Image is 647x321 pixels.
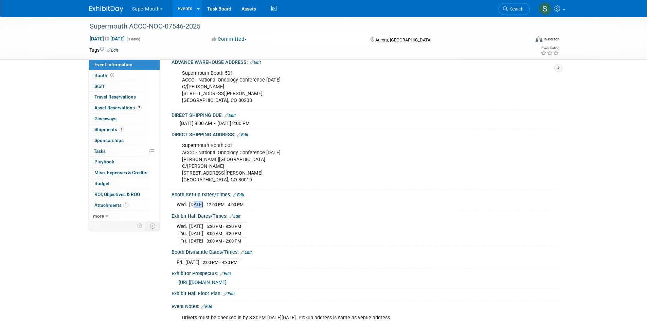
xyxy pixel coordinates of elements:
a: [URL][DOMAIN_NAME] [179,280,227,285]
span: 2:00 PM - 4:30 PM [203,260,237,265]
a: Edit [229,214,240,219]
td: [DATE] [189,201,203,208]
a: Edit [240,250,252,255]
div: Event Rating [541,47,559,50]
div: In-Person [543,37,559,42]
td: Wed. [177,201,189,208]
span: Playbook [94,159,114,164]
span: Travel Reservations [94,94,136,100]
div: Supermouth ACCC-NOC-07546-2025 [87,20,520,33]
a: Asset Reservations7 [89,103,160,113]
a: Edit [237,132,248,137]
a: Booth [89,70,160,81]
div: Event Format [490,35,560,46]
a: Edit [223,291,235,296]
td: [DATE] [189,230,203,237]
a: Tasks [89,146,160,157]
div: Supermouth Booth 501 ACCC - National Oncology Conference [DATE] [PERSON_NAME][GEOGRAPHIC_DATA] C/... [177,139,483,186]
span: Booth [94,73,115,78]
a: Giveaways [89,113,160,124]
div: Exhibit Hall Floor Plan: [172,288,558,297]
a: Edit [220,271,231,276]
img: Format-Inperson.png [536,36,542,42]
a: Edit [224,113,236,118]
div: Event Notes: [172,301,558,310]
a: Misc. Expenses & Credits [89,167,160,178]
a: Sponsorships [89,135,160,146]
img: ExhibitDay [89,6,123,13]
span: Event Information [94,62,132,67]
a: more [89,211,160,221]
td: [DATE] [189,222,203,230]
div: Supermouth Booth 501 ACCC - National Oncology Conference [DATE] C/[PERSON_NAME] [STREET_ADDRESS][... [177,67,483,107]
span: Shipments [94,127,124,132]
td: Toggle Event Tabs [146,221,160,230]
a: Edit [250,60,261,65]
span: 1 [119,127,124,132]
span: Asset Reservations [94,105,142,110]
td: Personalize Event Tab Strip [134,221,146,230]
a: Attachments1 [89,200,160,211]
span: Sponsorships [94,138,124,143]
a: Travel Reservations [89,92,160,102]
span: Aurora, [GEOGRAPHIC_DATA] [375,37,431,42]
span: Giveaways [94,116,116,121]
span: 12:00 PM - 4:00 PM [206,202,244,207]
span: 6:30 PM - 8:30 PM [206,224,241,229]
div: ADVANCE WAREHOUSE ADDRESS: [172,57,558,66]
span: Attachments [94,202,128,208]
img: Samantha Meyers [539,2,552,15]
span: 8:00 AM - 2:00 PM [206,238,241,244]
td: Wed. [177,222,189,230]
span: ROI, Objectives & ROO [94,192,140,197]
td: [DATE] [189,237,203,244]
span: 8:00 AM - 4:30 PM [206,231,241,236]
td: Thu. [177,230,189,237]
span: Staff [94,84,105,89]
span: Tasks [94,148,106,154]
a: Search [499,3,530,15]
span: to [104,36,110,41]
div: DIRECT SHIPPING ADDRESS: [172,129,558,138]
span: Misc. Expenses & Credits [94,170,147,175]
span: [DATE] [DATE] [89,36,125,42]
div: DIRECT SHIPPING DUE: [172,110,558,119]
span: 1 [123,202,128,208]
a: Playbook [89,157,160,167]
a: ROI, Objectives & ROO [89,189,160,200]
span: Booth not reserved yet [109,73,115,78]
span: (3 days) [126,37,140,41]
td: Fri. [177,237,189,244]
td: Tags [89,47,118,53]
td: Fri. [177,258,185,266]
a: Edit [201,304,212,309]
span: [DATE] 9:00 AM - [DATE] 2:00 PM [180,121,250,126]
div: Booth Set-up Dates/Times: [172,190,558,198]
span: Budget [94,181,110,186]
div: Booth Dismantle Dates/Times: [172,247,558,256]
a: Shipments1 [89,124,160,135]
span: 7 [137,105,142,110]
button: Committed [209,36,250,43]
span: Search [508,6,523,12]
a: Edit [233,193,244,197]
a: Edit [107,48,118,53]
a: Event Information [89,59,160,70]
a: Staff [89,81,160,92]
div: Exhibitor Prospectus: [172,268,558,277]
a: Budget [89,178,160,189]
span: more [93,213,104,219]
td: [DATE] [185,258,199,266]
div: Exhibit Hall Dates/Times: [172,211,558,220]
